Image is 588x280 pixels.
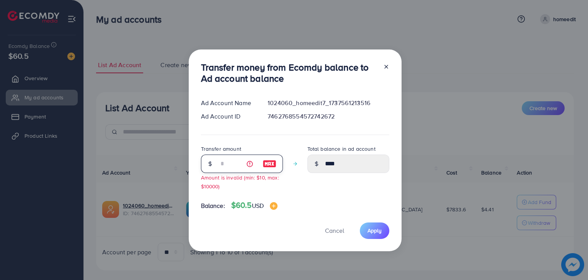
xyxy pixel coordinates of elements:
button: Apply [360,222,389,239]
div: Ad Account Name [195,99,262,107]
div: 1024060_homeedit7_1737561213516 [261,99,395,107]
div: 7462768554572742672 [261,112,395,121]
small: Amount is invalid (min: $10, max: $10000) [201,174,279,190]
img: image [270,202,278,210]
label: Total balance in ad account [307,145,376,153]
span: Apply [367,227,382,234]
label: Transfer amount [201,145,241,153]
h3: Transfer money from Ecomdy balance to Ad account balance [201,62,377,84]
h4: $60.5 [231,201,278,210]
div: Ad Account ID [195,112,262,121]
span: Cancel [325,226,344,235]
span: USD [252,201,264,210]
img: image [263,159,276,168]
span: Balance: [201,201,225,210]
button: Cancel [315,222,354,239]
